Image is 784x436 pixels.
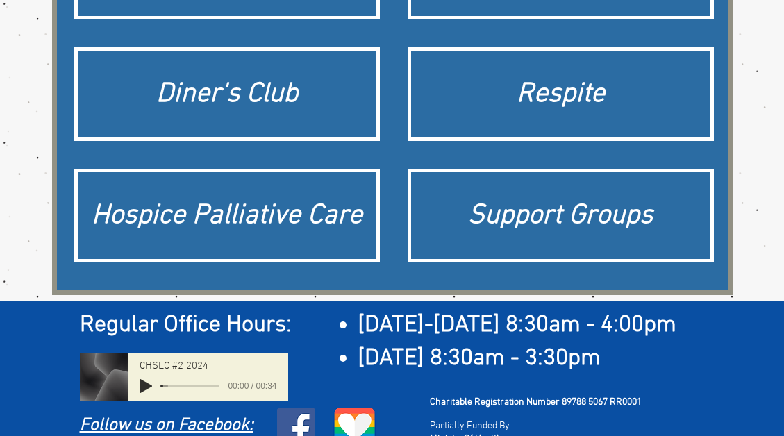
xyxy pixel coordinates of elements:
div: Diner's Club [85,75,370,114]
span: Charitable Registration Number 89788 5067 RR0001 [430,396,642,408]
span: CHSLC #2 2024 [140,361,208,371]
span: [DATE] 8:30am - 3:30pm [358,344,601,373]
span: Regular Office Hours: [80,311,292,339]
a: Diner's Club [74,47,381,141]
div: Hospice Palliative Care [85,196,370,235]
span: 00:00 / 00:34 [219,379,276,393]
div: Support Groups [418,196,703,235]
a: Support Groups [408,169,714,262]
button: Play [140,379,152,393]
div: Respite [418,75,703,114]
h2: ​ [80,309,715,342]
a: Follow us on Facebook: [80,415,253,436]
span: Partially Funded By: [430,420,512,432]
span: [DATE]-[DATE] 8:30am - 4:00pm [358,311,676,339]
a: Respite [408,47,714,141]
